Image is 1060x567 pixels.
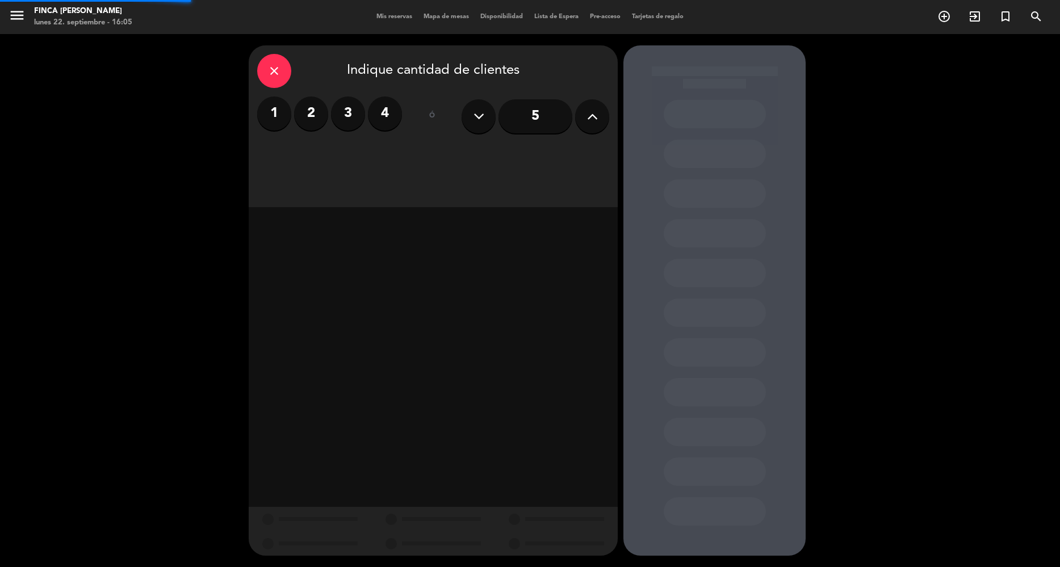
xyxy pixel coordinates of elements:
i: menu [9,7,26,24]
label: 1 [257,96,291,131]
i: turned_in_not [999,10,1012,23]
i: close [267,64,281,78]
label: 3 [331,96,365,131]
div: Finca [PERSON_NAME] [34,6,132,17]
label: 4 [368,96,402,131]
span: Tarjetas de regalo [626,14,689,20]
div: ó [413,96,450,136]
button: menu [9,7,26,28]
i: exit_to_app [968,10,982,23]
i: search [1029,10,1043,23]
span: Lista de Espera [529,14,584,20]
div: Indique cantidad de clientes [257,54,609,88]
i: add_circle_outline [937,10,951,23]
span: Pre-acceso [584,14,626,20]
label: 2 [294,96,328,131]
span: Mapa de mesas [418,14,475,20]
span: Disponibilidad [475,14,529,20]
span: Mis reservas [371,14,418,20]
div: lunes 22. septiembre - 16:05 [34,17,132,28]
